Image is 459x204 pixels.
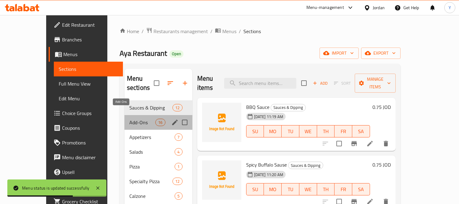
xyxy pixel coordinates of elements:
[172,104,182,111] div: items
[197,74,217,92] h2: Menu items
[246,183,264,195] button: SU
[266,127,279,136] span: MO
[156,120,165,125] span: 16
[129,119,155,126] span: Add-Ons
[324,49,354,57] span: import
[335,183,352,195] button: FR
[320,48,359,59] button: import
[62,36,118,43] span: Branches
[169,51,183,56] span: Open
[120,27,401,35] nav: breadcrumb
[163,76,178,90] span: Sort sections
[129,192,175,200] span: Calzone
[379,136,393,151] button: delete
[129,104,172,111] span: Sauces & Dipping
[355,185,368,194] span: SA
[249,185,262,194] span: SU
[150,77,163,90] span: Select all sections
[63,51,118,58] span: Menus
[372,160,391,169] h6: 0.75 JOD
[366,140,374,147] a: Edit menu item
[288,162,323,169] div: Sauces & Dipping
[252,172,286,178] span: [DATE] 11:20 AM
[62,110,118,117] span: Choice Groups
[347,136,361,151] button: Branch-specific-item
[224,78,296,89] input: search
[175,193,182,199] span: 5
[22,185,89,191] div: Menu status is updated successfully
[175,192,182,200] div: items
[317,183,335,195] button: TH
[124,174,192,189] div: Specialty Pizza12
[222,28,236,35] span: Menus
[330,79,355,88] span: Select section first
[249,127,262,136] span: SU
[299,183,317,195] button: WE
[49,121,123,135] a: Coupons
[239,28,241,35] li: /
[129,133,175,141] span: Appetizers
[246,160,287,169] span: Spicy Buffalo Sause
[124,159,192,174] div: Pizza1
[124,189,192,203] div: Calzone5
[59,80,118,87] span: Full Menu View
[175,164,182,170] span: 1
[282,183,299,195] button: TU
[264,125,282,137] button: MO
[360,75,391,91] span: Manage items
[142,28,144,35] li: /
[320,185,332,194] span: TH
[252,114,286,120] span: [DATE] 11:19 AM
[320,127,332,136] span: TH
[337,127,350,136] span: FR
[302,127,315,136] span: WE
[62,139,118,146] span: Promotions
[62,154,118,161] span: Menu disclaimer
[127,74,154,92] h2: Menu sections
[449,4,451,11] span: Y
[59,65,118,73] span: Sections
[202,103,241,142] img: BBQ Sauce
[54,62,123,76] a: Sections
[310,79,330,88] button: Add
[333,137,346,150] span: Select to update
[361,48,401,59] button: export
[62,124,118,132] span: Coupons
[355,127,368,136] span: SA
[352,125,370,137] button: SA
[49,150,123,165] a: Menu disclaimer
[246,102,269,112] span: BBQ Sauce
[317,125,335,137] button: TH
[373,4,385,11] div: Jordan
[352,183,370,195] button: SA
[124,100,192,115] div: Sauces & Dipping12
[129,178,172,185] div: Specialty Pizza
[302,185,315,194] span: WE
[49,135,123,150] a: Promotions
[129,148,175,156] span: Salads
[271,104,306,111] div: Sauces & Dipping
[155,119,165,126] div: items
[175,149,182,155] span: 4
[337,185,350,194] span: FR
[129,163,175,170] span: Pizza
[175,148,182,156] div: items
[215,27,236,35] a: Menus
[124,115,192,130] div: Add-Ons16edit
[264,183,282,195] button: MO
[282,125,299,137] button: TU
[306,4,344,11] div: Menu-management
[59,95,118,102] span: Edit Menu
[54,91,123,106] a: Edit Menu
[178,76,192,90] button: Add section
[173,179,182,184] span: 12
[312,80,328,87] span: Add
[284,127,297,136] span: TU
[284,185,297,194] span: TU
[120,46,167,60] span: Aya Restaurant
[49,17,123,32] a: Edit Restaurant
[372,103,391,111] h6: 0.75 JOD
